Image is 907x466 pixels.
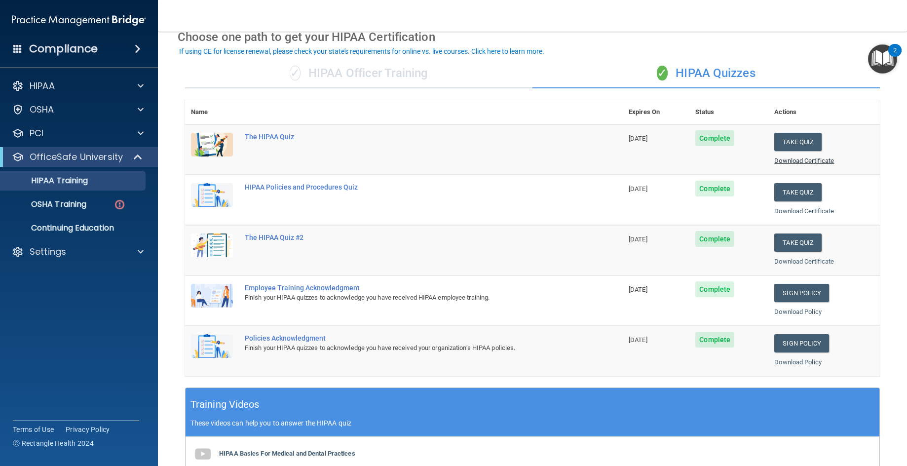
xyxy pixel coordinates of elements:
[30,127,43,139] p: PCI
[66,425,110,434] a: Privacy Policy
[30,104,54,116] p: OSHA
[245,342,573,354] div: Finish your HIPAA quizzes to acknowledge you have received your organization’s HIPAA policies.
[193,444,213,464] img: gray_youtube_icon.38fcd6cc.png
[113,198,126,211] img: danger-circle.6113f641.png
[868,44,897,74] button: Open Resource Center, 2 new notifications
[657,66,668,80] span: ✓
[178,46,546,56] button: If using CE for license renewal, please check your state's requirements for online vs. live cours...
[695,231,734,247] span: Complete
[695,332,734,348] span: Complete
[774,207,834,215] a: Download Certificate
[774,157,834,164] a: Download Certificate
[219,450,355,457] b: HIPAA Basics For Medical and Dental Practices
[185,100,239,124] th: Name
[695,181,734,196] span: Complete
[12,104,144,116] a: OSHA
[629,235,647,243] span: [DATE]
[623,100,689,124] th: Expires On
[6,199,86,209] p: OSHA Training
[774,233,822,252] button: Take Quiz
[13,425,54,434] a: Terms of Use
[190,419,874,427] p: These videos can help you to answer the HIPAA quiz
[774,133,822,151] button: Take Quiz
[12,10,146,30] img: PMB logo
[245,284,573,292] div: Employee Training Acknowledgment
[12,80,144,92] a: HIPAA
[893,50,897,63] div: 2
[190,396,260,413] h5: Training Videos
[629,286,647,293] span: [DATE]
[774,358,822,366] a: Download Policy
[774,334,829,352] a: Sign Policy
[13,438,94,448] span: Ⓒ Rectangle Health 2024
[768,100,880,124] th: Actions
[689,100,768,124] th: Status
[12,151,143,163] a: OfficeSafe University
[290,66,301,80] span: ✓
[774,258,834,265] a: Download Certificate
[30,151,123,163] p: OfficeSafe University
[179,48,544,55] div: If using CE for license renewal, please check your state's requirements for online vs. live cours...
[178,23,887,51] div: Choose one path to get your HIPAA Certification
[629,135,647,142] span: [DATE]
[695,281,734,297] span: Complete
[774,308,822,315] a: Download Policy
[245,183,573,191] div: HIPAA Policies and Procedures Quiz
[6,223,141,233] p: Continuing Education
[12,127,144,139] a: PCI
[695,130,734,146] span: Complete
[245,233,573,241] div: The HIPAA Quiz #2
[29,42,98,56] h4: Compliance
[629,185,647,193] span: [DATE]
[245,292,573,304] div: Finish your HIPAA quizzes to acknowledge you have received HIPAA employee training.
[245,334,573,342] div: Policies Acknowledgment
[532,59,880,88] div: HIPAA Quizzes
[774,284,829,302] a: Sign Policy
[774,183,822,201] button: Take Quiz
[6,176,88,186] p: HIPAA Training
[185,59,532,88] div: HIPAA Officer Training
[12,246,144,258] a: Settings
[629,336,647,344] span: [DATE]
[30,80,55,92] p: HIPAA
[245,133,573,141] div: The HIPAA Quiz
[30,246,66,258] p: Settings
